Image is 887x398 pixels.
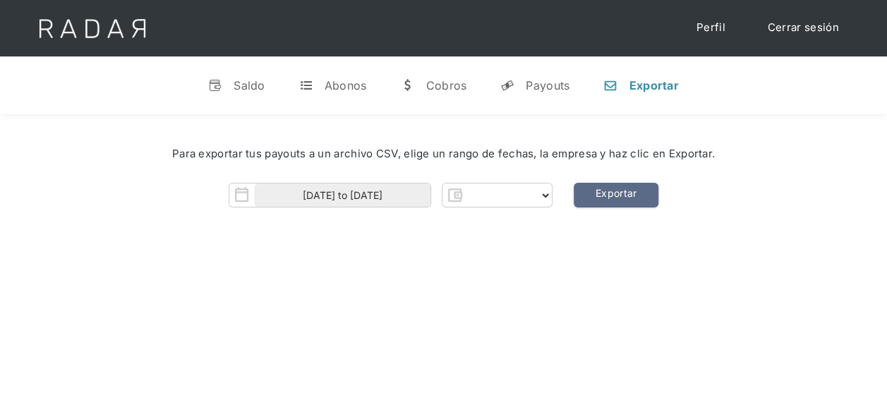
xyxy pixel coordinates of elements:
[208,78,222,92] div: v
[42,146,845,162] div: Para exportar tus payouts a un archivo CSV, elige un rango de fechas, la empresa y haz clic en Ex...
[400,78,414,92] div: w
[574,183,658,207] a: Exportar
[299,78,313,92] div: t
[603,78,617,92] div: n
[629,78,678,92] div: Exportar
[526,78,569,92] div: Payouts
[754,14,853,42] a: Cerrar sesión
[500,78,514,92] div: y
[325,78,367,92] div: Abonos
[234,78,265,92] div: Saldo
[682,14,740,42] a: Perfil
[229,183,553,207] form: Form
[426,78,466,92] div: Cobros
